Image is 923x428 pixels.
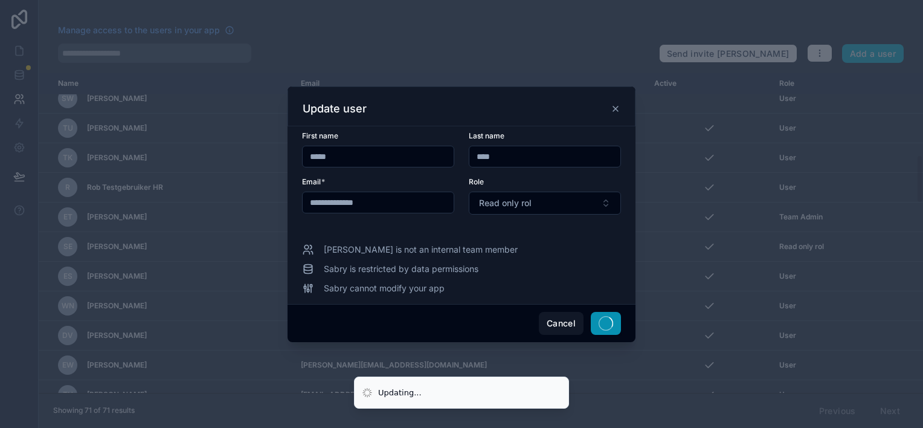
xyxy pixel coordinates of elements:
[469,177,484,186] span: Role
[302,131,338,140] span: First name
[378,387,422,399] div: Updating...
[324,282,445,294] span: Sabry cannot modify your app
[479,197,532,209] span: Read only rol
[469,192,621,215] button: Select Button
[303,102,367,116] h3: Update user
[324,263,478,275] span: Sabry is restricted by data permissions
[302,177,321,186] span: Email
[469,131,504,140] span: Last name
[539,312,584,335] button: Cancel
[324,244,518,256] span: [PERSON_NAME] is not an internal team member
